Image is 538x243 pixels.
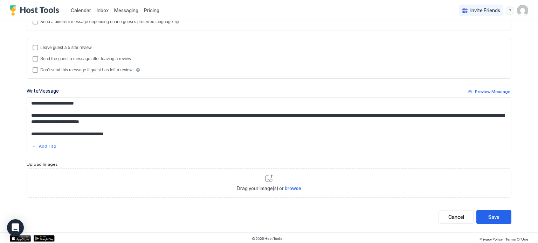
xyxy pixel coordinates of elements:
[144,7,159,14] span: Pricing
[33,67,505,73] div: disableMessageAfterReview
[505,237,528,241] span: Terms Of Use
[97,7,109,13] span: Inbox
[476,210,511,224] button: Save
[31,142,57,150] button: Add Tag
[40,67,133,72] div: Don't send this message if guest has left a review.
[7,219,24,236] div: Open Intercom Messenger
[27,162,58,167] span: Upload Images
[34,235,55,242] a: Google Play Store
[505,235,528,242] a: Terms Of Use
[517,5,528,16] div: User profile
[506,6,514,15] div: menu
[33,19,505,24] div: languagesEnabled
[71,7,91,14] a: Calendar
[470,7,500,14] span: Invite Friends
[33,45,505,50] div: reviewEnabled
[27,98,511,139] textarea: Input Field
[237,185,301,192] span: Drag your image(s) or
[39,143,56,149] div: Add Tag
[10,235,31,242] a: App Store
[448,213,464,221] div: Cancel
[480,237,503,241] span: Privacy Policy
[40,56,131,61] div: Send the guest a message after leaving a review
[252,236,282,241] span: © 2025 Host Tools
[71,7,91,13] span: Calendar
[285,185,301,191] span: browse
[40,45,92,50] div: Leave guest a 5 star review
[475,88,510,95] div: Preview Message
[480,235,503,242] a: Privacy Policy
[467,87,511,96] button: Preview Message
[114,7,138,14] a: Messaging
[33,56,505,62] div: sendMessageAfterLeavingReview
[114,7,138,13] span: Messaging
[27,87,59,94] div: Write Message
[10,5,62,16] a: Host Tools Logo
[97,7,109,14] a: Inbox
[40,19,173,24] div: Send a different message depending on the guest's preferred language
[439,210,474,224] button: Cancel
[488,213,499,221] div: Save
